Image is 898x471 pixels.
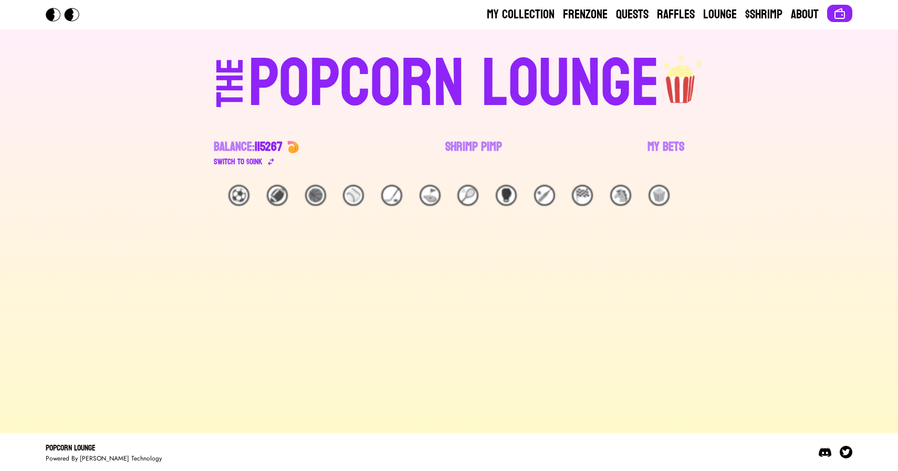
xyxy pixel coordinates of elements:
[381,185,402,206] div: 🏒
[610,185,631,206] div: 🐴
[648,139,684,168] a: My Bets
[228,185,249,206] div: ⚽️
[657,6,695,23] a: Raffles
[833,7,846,20] img: Connect wallet
[703,6,737,23] a: Lounge
[457,185,478,206] div: 🎾
[660,46,703,105] img: popcorn
[445,139,502,168] a: Shrimp Pimp
[745,6,782,23] a: $Shrimp
[819,446,831,458] img: Discord
[305,185,326,206] div: 🏀
[248,50,660,118] div: POPCORN LOUNGE
[534,185,555,206] div: 🏏
[343,185,364,206] div: ⚾️
[487,6,555,23] a: My Collection
[496,185,517,206] div: 🥊
[563,6,608,23] a: Frenzone
[616,6,649,23] a: Quests
[46,442,162,454] div: Popcorn Lounge
[212,58,249,128] div: THE
[214,139,283,155] div: Balance:
[649,185,670,206] div: 🍿
[46,8,88,22] img: Popcorn
[255,135,283,158] span: 115267
[791,6,819,23] a: About
[46,454,162,463] div: Powered By [PERSON_NAME] Technology
[840,446,852,458] img: Twitter
[572,185,593,206] div: 🏁
[420,185,441,206] div: ⛳️
[126,46,772,118] a: THEPOPCORN LOUNGEpopcorn
[287,141,299,153] img: 🍤
[267,185,288,206] div: 🏈
[214,155,263,168] div: Switch to $ OINK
